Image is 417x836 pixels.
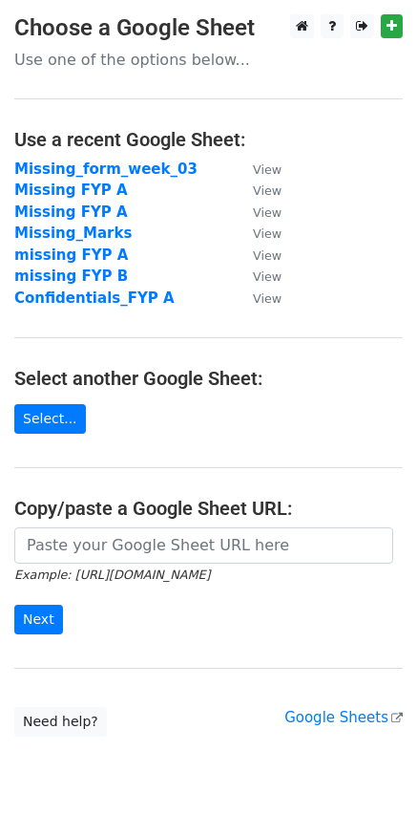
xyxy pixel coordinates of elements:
[14,204,128,221] a: Missing FYP A
[253,269,281,284] small: View
[14,367,403,390] h4: Select another Google Sheet:
[14,182,128,199] a: Missing FYP A
[14,268,128,285] a: missing FYP B
[234,225,281,242] a: View
[234,204,281,221] a: View
[14,50,403,70] p: Use one of the options below...
[14,707,107,737] a: Need help?
[14,605,63,634] input: Next
[14,568,210,582] small: Example: [URL][DOMAIN_NAME]
[234,268,281,285] a: View
[234,182,281,199] a: View
[253,291,281,306] small: View
[14,289,175,307] a: Confidentials_FYP A
[234,247,281,264] a: View
[253,248,281,263] small: View
[14,497,403,520] h4: Copy/paste a Google Sheet URL:
[14,527,393,564] input: Paste your Google Sheet URL here
[14,128,403,151] h4: Use a recent Google Sheet:
[14,161,198,178] a: Missing_form_week_03
[234,289,281,307] a: View
[253,205,281,220] small: View
[14,404,86,434] a: Select...
[14,14,403,42] h3: Choose a Google Sheet
[234,161,281,178] a: View
[253,162,281,177] small: View
[14,247,128,264] a: missing FYP A
[253,183,281,198] small: View
[253,226,281,241] small: View
[14,225,132,242] a: Missing_Marks
[284,709,403,726] a: Google Sheets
